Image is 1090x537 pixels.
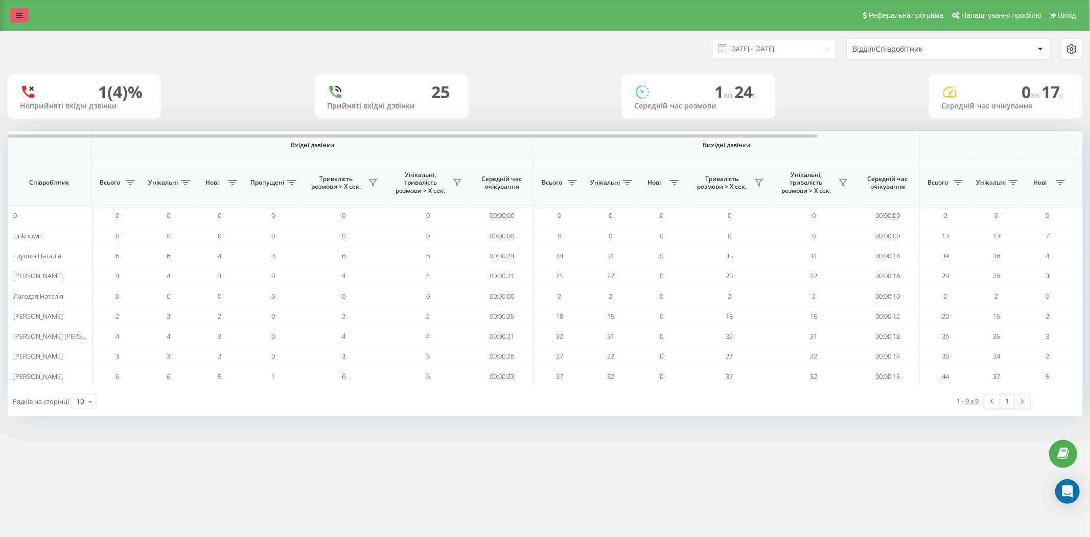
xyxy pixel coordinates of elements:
[856,286,920,306] td: 00:00:10
[660,292,664,301] span: 0
[426,372,430,381] span: 6
[13,271,63,280] span: [PERSON_NAME]
[641,178,667,187] span: Нові
[660,331,664,341] span: 0
[993,231,1000,240] span: 13
[218,251,222,260] span: 4
[864,175,912,191] span: Середній час очікування
[342,331,345,341] span: 4
[116,271,120,280] span: 4
[1046,351,1050,361] span: 2
[609,231,613,240] span: 0
[957,396,979,406] div: 1 - 9 з 9
[558,292,562,301] span: 2
[426,251,430,260] span: 6
[1058,11,1076,19] span: Вихід
[993,311,1000,321] span: 15
[810,351,818,361] span: 22
[342,231,345,240] span: 0
[342,372,345,381] span: 6
[470,306,534,326] td: 00:00:25
[1031,89,1041,101] span: хв
[726,251,733,260] span: 33
[116,292,120,301] span: 0
[942,251,949,260] span: 39
[342,351,345,361] span: 3
[590,178,620,187] span: Унікальні
[199,178,225,187] span: Нові
[116,311,120,321] span: 2
[116,351,120,361] span: 3
[218,292,222,301] span: 0
[13,251,61,260] span: Глушко Наталія
[116,372,120,381] span: 6
[250,178,284,187] span: Пропущені
[993,351,1000,361] span: 24
[995,292,999,301] span: 2
[728,231,731,240] span: 0
[976,178,1006,187] span: Унікальні
[726,311,733,321] span: 18
[993,331,1000,341] span: 35
[556,251,563,260] span: 33
[660,271,664,280] span: 0
[426,292,430,301] span: 0
[116,231,120,240] span: 0
[856,306,920,326] td: 00:00:12
[556,331,563,341] span: 32
[342,292,345,301] span: 0
[1060,89,1064,101] span: c
[167,351,171,361] span: 3
[728,292,731,301] span: 2
[116,211,120,220] span: 0
[556,351,563,361] span: 27
[470,206,534,226] td: 00:00:00
[607,351,614,361] span: 22
[1041,81,1064,103] span: 17
[1046,311,1050,321] span: 2
[272,231,275,240] span: 0
[76,396,84,407] div: 10
[1046,331,1050,341] span: 3
[607,251,614,260] span: 31
[944,292,947,301] span: 2
[539,178,565,187] span: Всього
[692,175,751,191] span: Тривалість розмови > Х сек.
[942,351,949,361] span: 30
[660,351,664,361] span: 0
[119,141,507,149] span: Вхідні дзвінки
[1046,292,1050,301] span: 0
[272,251,275,260] span: 0
[342,211,345,220] span: 0
[426,331,430,341] span: 4
[942,372,949,381] span: 44
[726,331,733,341] span: 32
[556,311,563,321] span: 18
[13,331,114,341] span: [PERSON_NAME] [PERSON_NAME]
[942,311,949,321] span: 20
[724,89,734,101] span: хв
[1027,178,1053,187] span: Нові
[148,178,178,187] span: Унікальні
[116,331,120,341] span: 4
[272,311,275,321] span: 0
[634,102,763,110] div: Середній час розмови
[218,231,222,240] span: 0
[167,271,171,280] span: 4
[218,211,222,220] span: 0
[607,271,614,280] span: 22
[97,178,123,187] span: Всього
[660,372,664,381] span: 0
[272,271,275,280] span: 0
[810,372,818,381] span: 32
[869,11,944,19] span: Реферальна програма
[1022,81,1041,103] span: 0
[810,251,818,260] span: 31
[942,231,949,240] span: 13
[993,251,1000,260] span: 36
[218,351,222,361] span: 2
[13,397,69,406] span: Рядків на сторінці
[13,372,63,381] span: [PERSON_NAME]
[660,231,664,240] span: 0
[426,351,430,361] span: 3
